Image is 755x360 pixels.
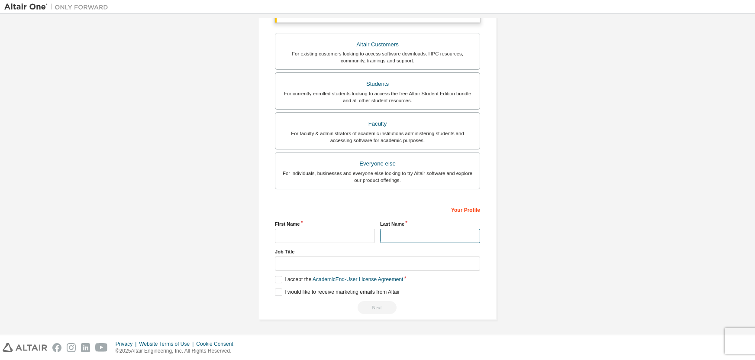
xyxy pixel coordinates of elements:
[281,158,474,170] div: Everyone else
[281,50,474,64] div: For existing customers looking to access software downloads, HPC resources, community, trainings ...
[275,301,480,314] div: Read and acccept EULA to continue
[95,343,108,352] img: youtube.svg
[196,341,238,347] div: Cookie Consent
[81,343,90,352] img: linkedin.svg
[281,90,474,104] div: For currently enrolled students looking to access the free Altair Student Edition bundle and all ...
[67,343,76,352] img: instagram.svg
[281,78,474,90] div: Students
[281,130,474,144] div: For faculty & administrators of academic institutions administering students and accessing softwa...
[52,343,61,352] img: facebook.svg
[116,347,239,355] p: © 2025 Altair Engineering, Inc. All Rights Reserved.
[275,276,403,283] label: I accept the
[313,276,403,282] a: Academic End-User License Agreement
[275,289,400,296] label: I would like to receive marketing emails from Altair
[3,343,47,352] img: altair_logo.svg
[139,341,196,347] div: Website Terms of Use
[380,221,480,227] label: Last Name
[281,170,474,184] div: For individuals, businesses and everyone else looking to try Altair software and explore our prod...
[4,3,113,11] img: Altair One
[116,341,139,347] div: Privacy
[275,202,480,216] div: Your Profile
[275,248,480,255] label: Job Title
[275,221,375,227] label: First Name
[281,39,474,51] div: Altair Customers
[281,118,474,130] div: Faculty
